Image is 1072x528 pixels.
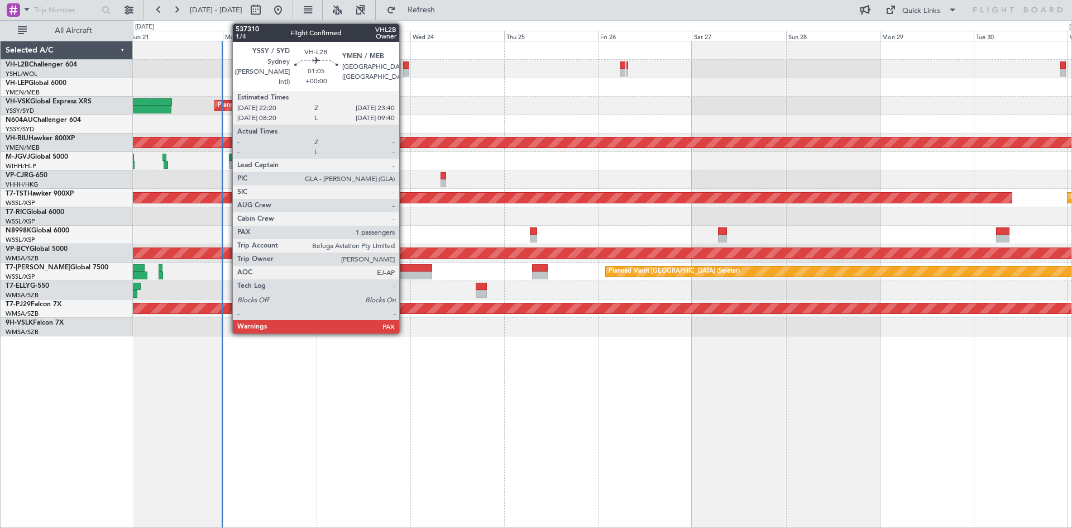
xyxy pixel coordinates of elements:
[6,135,75,142] a: VH-RIUHawker 800XP
[6,310,39,318] a: WMSA/SZB
[6,172,28,179] span: VP-CJR
[6,125,34,134] a: YSSY/SYD
[504,31,598,41] div: Thu 25
[34,2,98,18] input: Trip Number
[6,264,70,271] span: T7-[PERSON_NAME]
[128,31,222,41] div: Sun 21
[6,264,108,271] a: T7-[PERSON_NAME]Global 7500
[218,97,347,114] div: Planned Maint Sydney ([PERSON_NAME] Intl)
[6,246,30,253] span: VP-BCY
[880,1,963,19] button: Quick Links
[6,236,35,244] a: WSSL/XSP
[6,291,39,299] a: WMSA/SZB
[6,209,64,216] a: T7-RICGlobal 6000
[6,135,28,142] span: VH-RIU
[6,209,26,216] span: T7-RIC
[6,88,40,97] a: YMEN/MEB
[6,117,81,123] a: N604AUChallenger 604
[880,31,974,41] div: Mon 29
[6,61,29,68] span: VH-L2B
[6,273,35,281] a: WSSL/XSP
[398,6,445,14] span: Refresh
[6,254,39,263] a: WMSA/SZB
[6,172,47,179] a: VP-CJRG-650
[6,217,35,226] a: WSSL/XSP
[6,144,40,152] a: YMEN/MEB
[381,1,448,19] button: Refresh
[6,117,33,123] span: N604AU
[223,31,317,41] div: Mon 22
[598,31,692,41] div: Fri 26
[6,98,30,105] span: VH-VSK
[6,80,66,87] a: VH-LEPGlobal 6000
[692,31,786,41] div: Sat 27
[609,263,740,280] div: Planned Maint [GEOGRAPHIC_DATA] (Seletar)
[6,154,68,160] a: M-JGVJGlobal 5000
[410,31,504,41] div: Wed 24
[29,27,118,35] span: All Aircraft
[6,80,28,87] span: VH-LEP
[6,246,68,253] a: VP-BCYGlobal 5000
[6,191,74,197] a: T7-TSTHawker 900XP
[6,162,36,170] a: WIHH/HLP
[6,98,92,105] a: VH-VSKGlobal Express XRS
[6,191,27,197] span: T7-TST
[6,70,37,78] a: YSHL/WOL
[6,283,30,289] span: T7-ELLY
[6,180,39,189] a: VHHH/HKG
[6,227,69,234] a: N8998KGlobal 6000
[317,31,410,41] div: Tue 23
[6,61,77,68] a: VH-L2BChallenger 604
[786,31,880,41] div: Sun 28
[6,301,31,308] span: T7-PJ29
[6,328,39,336] a: WMSA/SZB
[190,5,242,15] span: [DATE] - [DATE]
[12,22,121,40] button: All Aircraft
[6,320,33,326] span: 9H-VSLK
[135,22,154,32] div: [DATE]
[902,6,940,17] div: Quick Links
[6,283,49,289] a: T7-ELLYG-550
[6,301,61,308] a: T7-PJ29Falcon 7X
[6,199,35,207] a: WSSL/XSP
[6,227,31,234] span: N8998K
[6,154,30,160] span: M-JGVJ
[974,31,1068,41] div: Tue 30
[6,320,64,326] a: 9H-VSLKFalcon 7X
[6,107,34,115] a: YSSY/SYD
